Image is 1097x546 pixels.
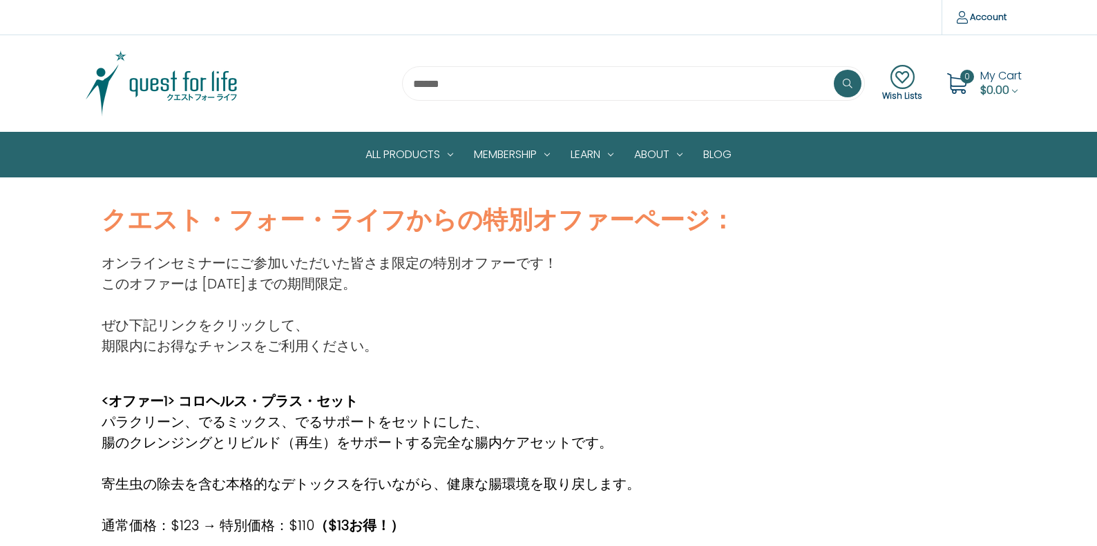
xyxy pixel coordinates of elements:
[355,133,464,177] a: All Products
[960,70,974,84] span: 0
[102,411,640,432] p: パラクリーン、でるミックス、でるサポートをセットにした、
[882,65,922,102] a: Wish Lists
[102,273,557,294] p: このオファーは [DATE]までの期間限定。
[102,335,557,356] p: 期限内にお得なチャンスをご利用ください。
[102,202,735,237] strong: クエスト・フォー・ライフからの特別オファーページ：
[314,516,404,535] strong: （$13お得！）
[980,82,1009,98] span: $0.00
[102,432,640,453] p: 腸のクレンジングとリビルド（再生）をサポートする完全な腸内ケアセットです。
[560,133,624,177] a: Learn
[102,391,358,411] strong: <オファー1> コロヘルス・プラス・セット
[102,253,557,273] p: オンラインセミナーにご参加いただいた皆さま限定の特別オファーです！
[980,68,1022,84] span: My Cart
[102,515,640,536] p: 通常価格：$123 → 特別価格：$110
[693,133,742,177] a: Blog
[624,133,693,177] a: About
[464,133,560,177] a: Membership
[102,315,557,335] p: ぜひ下記リンクをクリックして、
[980,68,1022,98] a: Cart with 0 items
[75,49,248,118] img: Quest Group
[102,474,640,494] p: 寄生虫の除去を含む本格的なデトックスを行いながら、健康な腸環境を取り戻します。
